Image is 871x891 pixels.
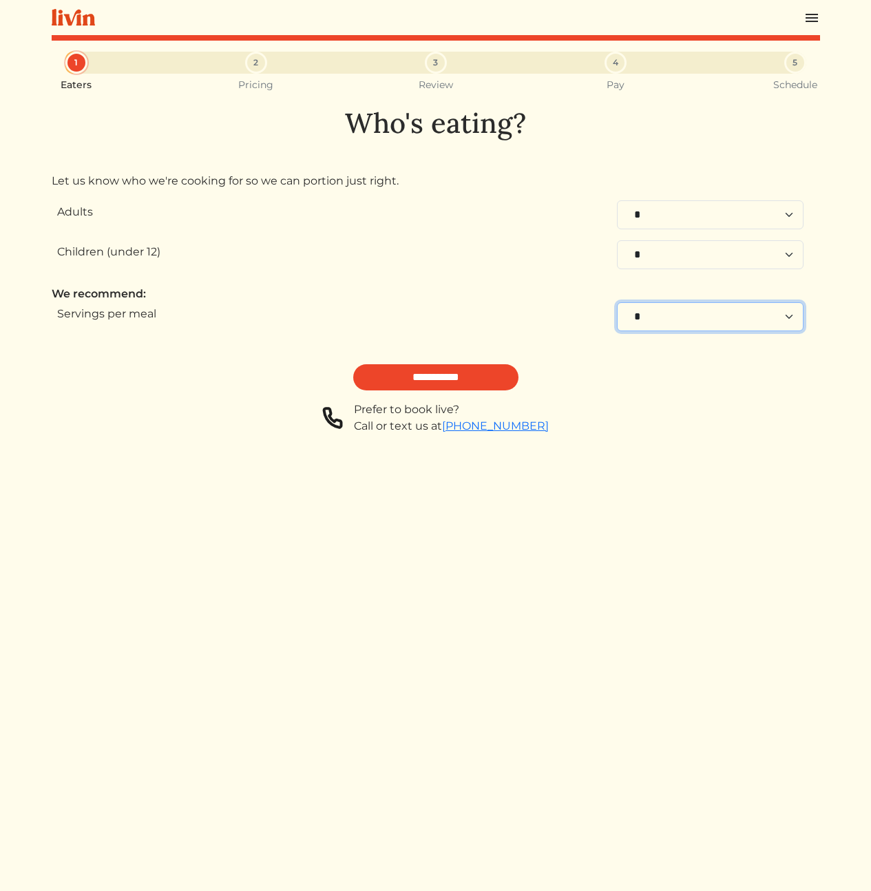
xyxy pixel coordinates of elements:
[253,56,258,69] span: 2
[442,419,549,432] a: [PHONE_NUMBER]
[804,10,820,26] img: menu_hamburger-cb6d353cf0ecd9f46ceae1c99ecbeb4a00e71ca567a856bd81f57e9d8c17bb26.svg
[322,401,343,434] img: phone-a8f1853615f4955a6c6381654e1c0f7430ed919b147d78756318837811cda3a7.svg
[57,244,160,260] label: Children (under 12)
[52,286,820,302] div: We recommend:
[354,418,549,434] div: Call or text us at
[52,9,95,26] img: livin-logo-a0d97d1a881af30f6274990eb6222085a2533c92bbd1e4f22c21b4f0d0e3210c.svg
[419,79,453,91] small: Review
[52,107,820,140] h1: Who's eating?
[773,79,817,91] small: Schedule
[433,56,438,69] span: 3
[74,56,78,69] span: 1
[238,79,273,91] small: Pricing
[52,173,820,189] p: Let us know who we're cooking for so we can portion just right.
[793,56,797,69] span: 5
[607,79,625,91] small: Pay
[354,401,549,418] div: Prefer to book live?
[613,56,618,69] span: 4
[57,204,93,220] label: Adults
[57,306,156,322] label: Servings per meal
[61,79,92,91] small: Eaters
